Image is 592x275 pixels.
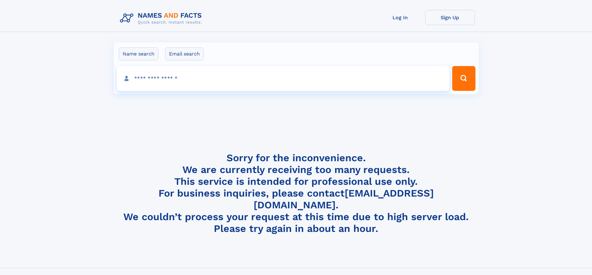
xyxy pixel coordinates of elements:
[119,47,158,60] label: Name search
[165,47,204,60] label: Email search
[375,10,425,25] a: Log In
[452,66,475,91] button: Search Button
[425,10,475,25] a: Sign Up
[254,187,434,211] a: [EMAIL_ADDRESS][DOMAIN_NAME]
[117,10,207,27] img: Logo Names and Facts
[117,66,450,91] input: search input
[117,152,475,235] h4: Sorry for the inconvenience. We are currently receiving too many requests. This service is intend...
